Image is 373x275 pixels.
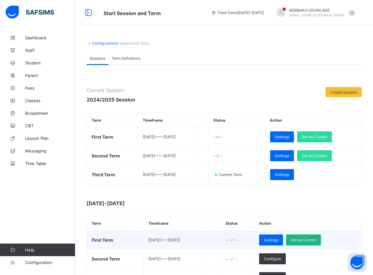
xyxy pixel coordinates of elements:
span: - - / - - [226,256,238,261]
span: Third Term [92,172,115,177]
span: [DATE] —— [DATE] [148,256,180,261]
span: [EMAIL_ADDRESS][DOMAIN_NAME] [289,13,344,17]
span: Time Table [25,161,75,166]
span: ADEBANJI OGUNLADE [289,8,344,13]
td: --/-- [209,128,265,146]
span: Set As Current [302,153,327,158]
span: - - / - - [226,238,238,242]
span: Settings [275,135,289,139]
td: --/-- [209,146,265,165]
th: Term [87,216,144,231]
span: Classes [25,98,75,103]
span: [DATE] —— [DATE] [143,172,176,177]
span: session/term information [211,10,264,15]
span: Term Definitions [112,56,140,61]
th: Status [221,216,254,231]
span: Staff [25,48,75,53]
span: Second Term [92,153,120,158]
span: Configuration [25,260,75,265]
span: Dashboard [25,35,75,40]
span: First Term [92,134,113,140]
span: [DATE] —— [DATE] [143,153,176,158]
span: Create Session [330,90,357,95]
span: [DATE] —— [DATE] [143,135,176,139]
span: Start Session and Term [104,10,161,16]
th: Action [265,113,361,128]
span: Settings [275,153,289,158]
th: Status [209,113,265,128]
a: Configurations [92,41,118,46]
button: Open asap [348,253,367,272]
span: Second Term [92,256,120,261]
span: Settings [264,238,278,242]
span: Configure [264,256,281,261]
span: [DATE] —— [DATE] [148,238,180,242]
span: / Sessions & Term [118,41,149,46]
th: Timeframe [138,113,195,128]
span: Student [25,60,75,65]
th: Term [87,113,138,128]
span: Settings [275,172,289,177]
span: Current Term [218,172,246,177]
span: First Term [92,237,113,243]
span: CBT [25,123,75,128]
span: Broadsheet [25,111,75,116]
span: Parent [25,73,75,78]
span: Current Session [87,87,135,93]
span: [DATE]-[DATE] [87,200,212,206]
span: Fees [25,85,75,91]
span: Messaging [25,148,75,153]
div: ADEBANJIOGUNLADE [270,8,358,18]
span: 2024/2025 Session [87,96,135,103]
span: Help [25,247,75,252]
th: Timeframe [144,216,206,231]
th: Action [254,216,361,231]
span: Sessions [90,56,105,61]
span: Lesson Plan [25,136,75,141]
img: safsims [6,6,54,19]
span: Set As Current [302,135,327,139]
span: Set As Current [291,238,316,242]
